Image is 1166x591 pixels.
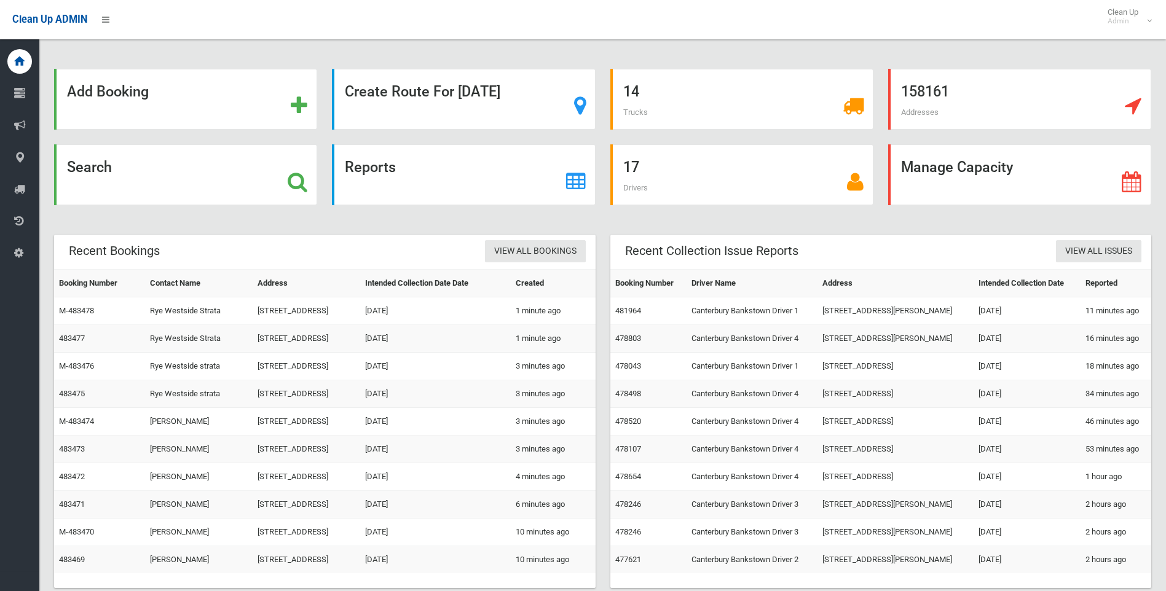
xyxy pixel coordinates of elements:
[1056,240,1141,263] a: View All Issues
[253,325,360,353] td: [STREET_ADDRESS]
[615,361,641,370] a: 478043
[1081,436,1151,463] td: 53 minutes ago
[974,408,1081,436] td: [DATE]
[511,325,595,353] td: 1 minute ago
[1081,297,1151,325] td: 11 minutes ago
[511,436,595,463] td: 3 minutes ago
[332,69,595,130] a: Create Route For [DATE]
[817,491,974,519] td: [STREET_ADDRESS][PERSON_NAME]
[360,353,511,380] td: [DATE]
[974,297,1081,325] td: [DATE]
[974,491,1081,519] td: [DATE]
[360,325,511,353] td: [DATE]
[1108,17,1138,26] small: Admin
[888,144,1151,205] a: Manage Capacity
[145,325,253,353] td: Rye Westside Strata
[345,83,500,100] strong: Create Route For [DATE]
[145,380,253,408] td: Rye Westside strata
[687,297,817,325] td: Canterbury Bankstown Driver 1
[145,463,253,491] td: [PERSON_NAME]
[145,546,253,574] td: [PERSON_NAME]
[687,353,817,380] td: Canterbury Bankstown Driver 1
[253,546,360,574] td: [STREET_ADDRESS]
[360,491,511,519] td: [DATE]
[615,527,641,536] a: 478246
[901,83,949,100] strong: 158161
[615,389,641,398] a: 478498
[253,408,360,436] td: [STREET_ADDRESS]
[59,555,85,564] a: 483469
[687,408,817,436] td: Canterbury Bankstown Driver 4
[360,436,511,463] td: [DATE]
[511,491,595,519] td: 6 minutes ago
[687,380,817,408] td: Canterbury Bankstown Driver 4
[511,270,595,297] th: Created
[687,546,817,574] td: Canterbury Bankstown Driver 2
[610,270,687,297] th: Booking Number
[687,519,817,546] td: Canterbury Bankstown Driver 3
[623,83,639,100] strong: 14
[253,380,360,408] td: [STREET_ADDRESS]
[1081,463,1151,491] td: 1 hour ago
[145,297,253,325] td: Rye Westside Strata
[974,325,1081,353] td: [DATE]
[1081,546,1151,574] td: 2 hours ago
[974,380,1081,408] td: [DATE]
[901,159,1013,176] strong: Manage Capacity
[54,144,317,205] a: Search
[623,159,639,176] strong: 17
[615,472,641,481] a: 478654
[511,463,595,491] td: 4 minutes ago
[511,353,595,380] td: 3 minutes ago
[817,325,974,353] td: [STREET_ADDRESS][PERSON_NAME]
[360,546,511,574] td: [DATE]
[332,144,595,205] a: Reports
[145,491,253,519] td: [PERSON_NAME]
[59,361,94,370] a: M-483476
[59,417,94,426] a: M-483474
[1081,325,1151,353] td: 16 minutes ago
[974,519,1081,546] td: [DATE]
[817,270,974,297] th: Address
[1081,353,1151,380] td: 18 minutes ago
[54,69,317,130] a: Add Booking
[687,325,817,353] td: Canterbury Bankstown Driver 4
[59,306,94,315] a: M-483478
[360,519,511,546] td: [DATE]
[817,408,974,436] td: [STREET_ADDRESS]
[253,463,360,491] td: [STREET_ADDRESS]
[615,306,641,315] a: 481964
[145,408,253,436] td: [PERSON_NAME]
[511,519,595,546] td: 10 minutes ago
[59,499,85,509] a: 483471
[974,546,1081,574] td: [DATE]
[54,239,175,263] header: Recent Bookings
[253,353,360,380] td: [STREET_ADDRESS]
[615,555,641,564] a: 477621
[511,408,595,436] td: 3 minutes ago
[974,353,1081,380] td: [DATE]
[610,69,873,130] a: 14 Trucks
[145,436,253,463] td: [PERSON_NAME]
[59,472,85,481] a: 483472
[888,69,1151,130] a: 158161 Addresses
[360,270,511,297] th: Intended Collection Date Date
[253,297,360,325] td: [STREET_ADDRESS]
[974,270,1081,297] th: Intended Collection Date
[623,108,648,117] span: Trucks
[901,108,939,117] span: Addresses
[59,527,94,536] a: M-483470
[817,380,974,408] td: [STREET_ADDRESS]
[615,444,641,453] a: 478107
[687,436,817,463] td: Canterbury Bankstown Driver 4
[360,408,511,436] td: [DATE]
[253,491,360,519] td: [STREET_ADDRESS]
[145,353,253,380] td: Rye Westside strata
[360,297,511,325] td: [DATE]
[54,270,145,297] th: Booking Number
[253,519,360,546] td: [STREET_ADDRESS]
[59,389,85,398] a: 483475
[360,463,511,491] td: [DATE]
[1081,519,1151,546] td: 2 hours ago
[59,334,85,343] a: 483477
